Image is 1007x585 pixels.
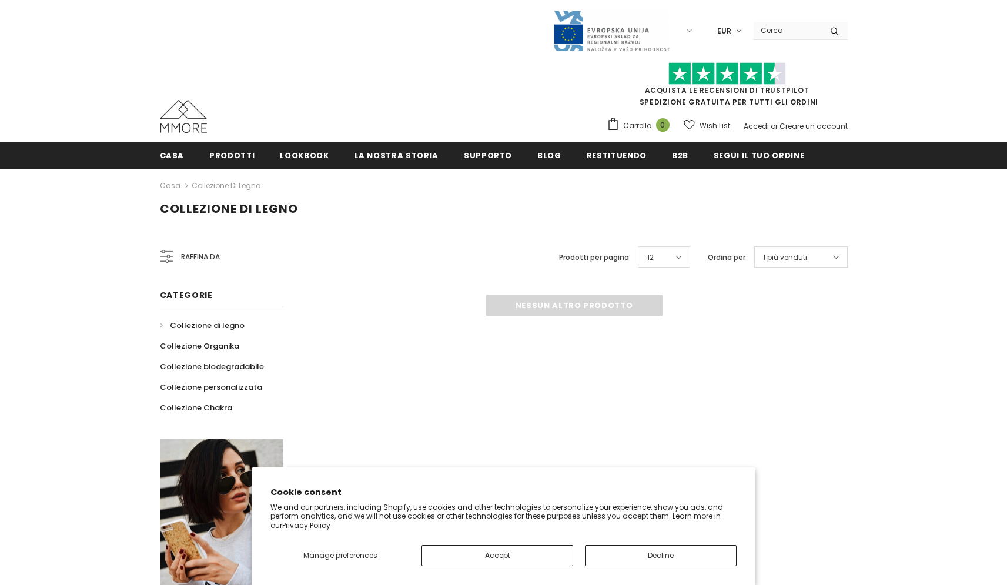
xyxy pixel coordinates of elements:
h2: Cookie consent [270,486,737,499]
span: Collezione Chakra [160,402,232,413]
a: Casa [160,142,185,168]
a: Acquista le recensioni di TrustPilot [645,85,809,95]
a: Privacy Policy [282,520,330,530]
span: Lookbook [280,150,329,161]
span: Carrello [623,120,651,132]
a: Collezione di legno [192,180,260,190]
span: Collezione biodegradabile [160,361,264,372]
a: Lookbook [280,142,329,168]
span: Collezione di legno [170,320,245,331]
button: Decline [585,545,737,566]
a: Collezione personalizzata [160,377,262,397]
span: 0 [656,118,670,132]
a: Collezione biodegradabile [160,356,264,377]
span: Manage preferences [303,550,377,560]
span: Restituendo [587,150,647,161]
span: SPEDIZIONE GRATUITA PER TUTTI GLI ORDINI [607,68,848,107]
p: We and our partners, including Shopify, use cookies and other technologies to personalize your ex... [270,503,737,530]
img: Javni Razpis [553,9,670,52]
img: Casi MMORE [160,100,207,133]
span: Collezione di legno [160,200,298,217]
span: I più venduti [764,252,807,263]
a: Blog [537,142,561,168]
span: supporto [464,150,512,161]
span: B2B [672,150,688,161]
span: Collezione personalizzata [160,382,262,393]
a: Carrello 0 [607,117,675,135]
span: Segui il tuo ordine [714,150,804,161]
span: Prodotti [209,150,255,161]
a: supporto [464,142,512,168]
span: EUR [717,25,731,37]
a: Restituendo [587,142,647,168]
label: Ordina per [708,252,745,263]
button: Accept [421,545,573,566]
span: Blog [537,150,561,161]
button: Manage preferences [270,545,410,566]
a: Segui il tuo ordine [714,142,804,168]
span: Categorie [160,289,213,301]
span: Raffina da [181,250,220,263]
a: Collezione di legno [160,315,245,336]
a: Creare un account [779,121,848,131]
a: La nostra storia [354,142,439,168]
span: 12 [647,252,654,263]
img: Fidati di Pilot Stars [668,62,786,85]
a: Accedi [744,121,769,131]
span: Wish List [700,120,730,132]
input: Search Site [754,22,821,39]
a: Casa [160,179,180,193]
span: or [771,121,778,131]
a: Collezione Organika [160,336,239,356]
a: Wish List [684,115,730,136]
span: Casa [160,150,185,161]
label: Prodotti per pagina [559,252,629,263]
a: Prodotti [209,142,255,168]
a: Javni Razpis [553,25,670,35]
span: La nostra storia [354,150,439,161]
span: Collezione Organika [160,340,239,352]
a: Collezione Chakra [160,397,232,418]
a: B2B [672,142,688,168]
